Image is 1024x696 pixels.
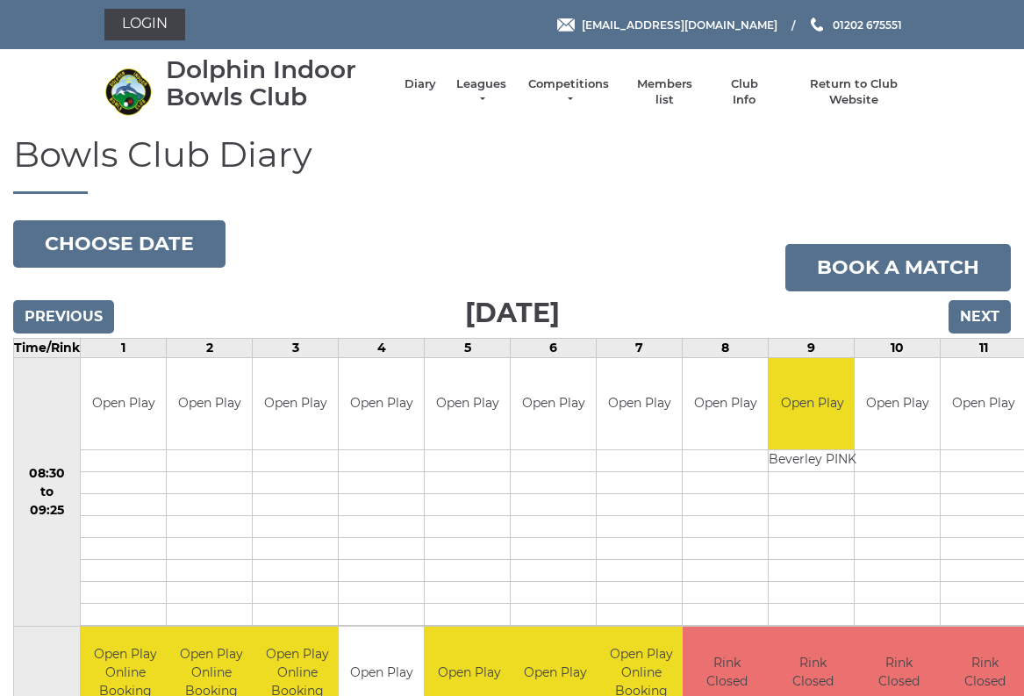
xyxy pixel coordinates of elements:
[719,76,770,108] a: Club Info
[769,358,856,450] td: Open Play
[833,18,902,31] span: 01202 675551
[557,18,575,32] img: Email
[597,358,682,450] td: Open Play
[13,300,114,334] input: Previous
[855,358,940,450] td: Open Play
[104,9,185,40] a: Login
[81,358,166,450] td: Open Play
[14,357,81,627] td: 08:30 to 09:25
[253,358,338,450] td: Open Play
[454,76,509,108] a: Leagues
[785,244,1011,291] a: Book a match
[166,56,387,111] div: Dolphin Indoor Bowls Club
[808,17,902,33] a: Phone us 01202 675551
[683,358,768,450] td: Open Play
[855,338,941,357] td: 10
[511,358,596,450] td: Open Play
[81,338,167,357] td: 1
[405,76,436,92] a: Diary
[628,76,701,108] a: Members list
[769,450,856,472] td: Beverley PINK
[511,338,597,357] td: 6
[683,338,769,357] td: 8
[13,135,1011,194] h1: Bowls Club Diary
[14,338,81,357] td: Time/Rink
[253,338,339,357] td: 3
[167,358,252,450] td: Open Play
[949,300,1011,334] input: Next
[339,338,425,357] td: 4
[557,17,777,33] a: Email [EMAIL_ADDRESS][DOMAIN_NAME]
[582,18,777,31] span: [EMAIL_ADDRESS][DOMAIN_NAME]
[787,76,920,108] a: Return to Club Website
[425,338,511,357] td: 5
[167,338,253,357] td: 2
[104,68,153,116] img: Dolphin Indoor Bowls Club
[811,18,823,32] img: Phone us
[425,358,510,450] td: Open Play
[597,338,683,357] td: 7
[526,76,611,108] a: Competitions
[769,338,855,357] td: 9
[339,358,424,450] td: Open Play
[13,220,226,268] button: Choose date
